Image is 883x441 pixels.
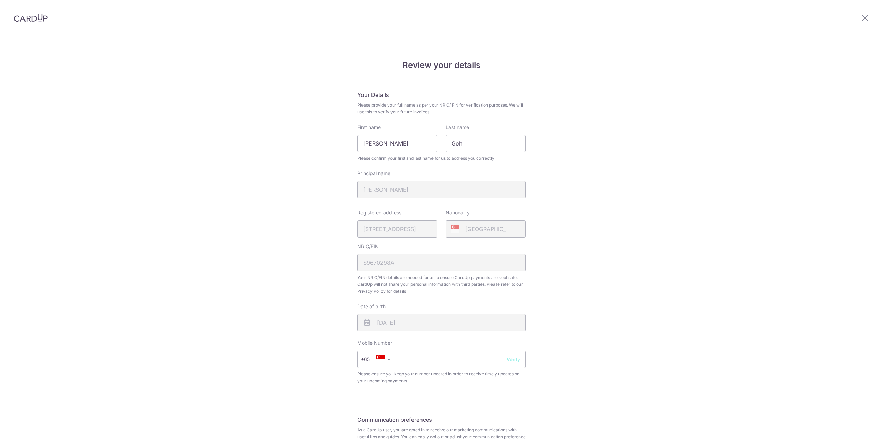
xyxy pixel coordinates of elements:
[357,274,526,295] span: Your NRIC/FIN details are needed for us to ensure CardUp payments are kept safe. CardUp will not ...
[446,124,469,131] label: Last name
[357,124,381,131] label: First name
[357,135,437,152] input: First Name
[446,135,526,152] input: Last name
[14,14,48,22] img: CardUp
[357,170,390,177] label: Principal name
[507,356,520,363] button: Verify
[357,303,386,310] label: Date of birth
[357,243,379,250] label: NRIC/FIN
[357,155,526,162] span: Please confirm your first and last name for us to address you correctly
[357,415,526,424] h5: Communication preferences
[363,355,379,363] span: +65
[357,102,526,116] span: Please provide your full name as per your NRIC/ FIN for verification purposes. We will use this t...
[361,355,379,363] span: +65
[357,209,401,216] label: Registered address
[357,371,526,384] span: Please ensure you keep your number updated in order to receive timely updates on your upcoming pa...
[446,209,470,216] label: Nationality
[357,91,526,99] h5: Your Details
[357,340,392,347] label: Mobile Number
[357,59,526,71] h4: Review your details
